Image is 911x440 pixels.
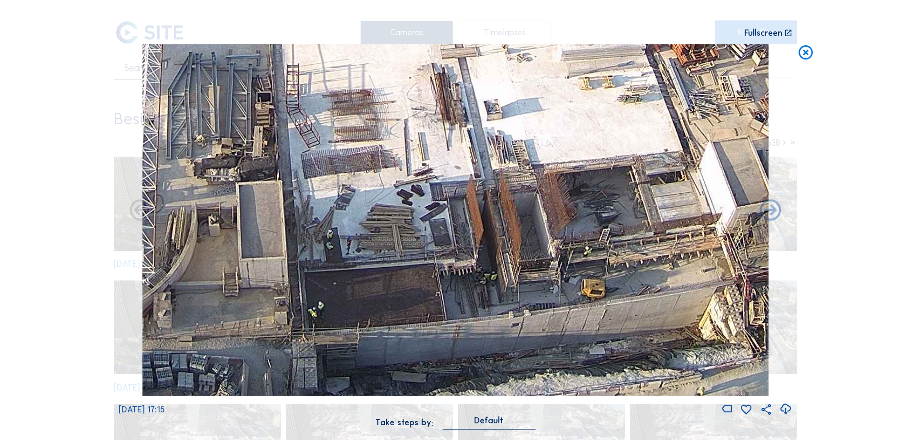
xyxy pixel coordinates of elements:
div: Default [474,416,504,425]
img: Image [142,44,769,396]
span: [DATE] 17:15 [119,404,165,415]
i: Back [758,198,783,224]
div: Fullscreen [744,29,782,38]
div: Default [443,416,536,429]
i: Forward [128,198,153,224]
div: Take steps by: [375,418,433,427]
